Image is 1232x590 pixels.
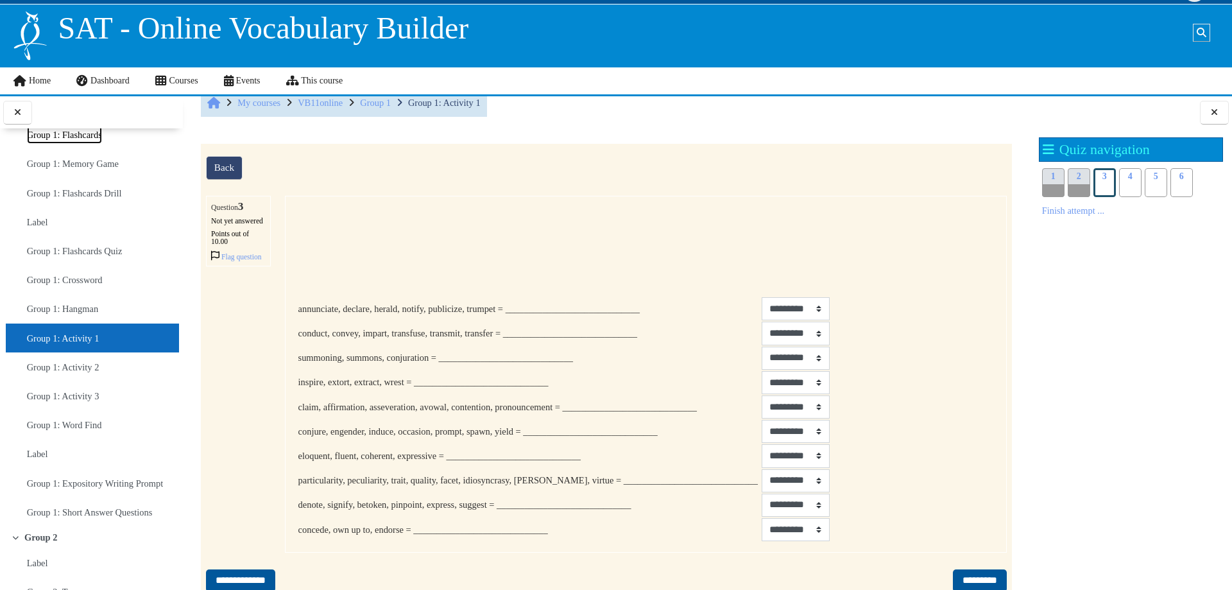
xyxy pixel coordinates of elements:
nav: Site links [12,67,343,94]
a: Courses [142,67,211,94]
a: 5 [1145,168,1167,197]
span: 3 [238,200,244,213]
a: Group 1 [360,98,391,108]
a: Finish attempt ... [1042,205,1220,216]
a: Group 1: Flashcards [27,126,102,144]
td: inspire, extort, extract, wrest = _____________________________ [298,370,759,395]
td: eloquent, fluent, coherent, expressive = _____________________________ [298,444,759,468]
a: 4 [1119,168,1142,197]
section: Blocks [1034,132,1228,242]
a: This course [273,67,356,94]
td: conduct, convey, impart, transfuse, transmit, transfer = _____________________________ [298,321,759,345]
span: Dashboard [90,76,130,85]
a: Group 1: Hangman [27,300,98,318]
span: SAT - Online Vocabulary Builder [58,11,468,45]
h2: Quiz navigation [1043,141,1150,157]
a: Label [27,213,48,231]
a: Group 1: Flashcards Drill [27,184,122,202]
span: Courses [169,76,198,85]
a: Dashboard [64,67,142,94]
img: Logo [12,10,48,62]
a: Group 1: Activity 2 [27,358,99,376]
span: Home [207,103,220,104]
a: 1 [1042,168,1065,197]
td: conjure, engender, induce, occasion, prompt, spawn, yield = _____________________________ [298,419,759,444]
span: Events [235,76,260,85]
a: My courses [237,98,280,108]
a: Events [211,67,273,94]
a: Group 1: Crossword [27,271,103,289]
td: particularity, peculiarity, trait, quality, facet, idiosyncrasy, [PERSON_NAME], virtue = ________... [298,469,759,493]
a: Group 1: Activity 1 [408,98,481,108]
a: 6 [1170,168,1193,197]
a: Group 1: Expository Writing Prompt [27,474,164,492]
a: Group 2 [24,532,57,543]
a: Label [27,445,48,463]
a: Group 1: Memory Game [27,155,119,173]
a: Group 1: Word Find [27,416,102,434]
a: Flagged [211,253,262,261]
div: Points out of 10.00 [211,230,266,245]
span: This course [301,76,343,85]
a: 3 [1093,168,1116,197]
nav: Breadcrumb [201,89,486,116]
td: summoning, summons, conjuration = _____________________________ [298,346,759,370]
a: Label [27,554,48,572]
a: Back [206,156,243,180]
a: 2 [1068,168,1090,197]
a: Group 1: Flashcards Quiz [27,242,123,260]
a: Group 1: Activity 1 [27,329,99,347]
h3: Question [211,201,266,212]
a: Group 1: Short Answer Questions [27,503,153,521]
span: Home [29,76,51,85]
span: Collapse [12,534,20,541]
a: VB11online [298,98,343,108]
div: Not yet answered [211,217,266,225]
td: denote, signify, betoken, pinpoint, express, suggest = _____________________________ [298,493,759,517]
a: Group 1: Activity 3 [27,387,99,405]
td: concede, own up to, endorse = _____________________________ [298,517,759,542]
td: annunciate, declare, herald, notify, publicize, trumpet = _____________________________ [298,297,759,321]
td: claim, affirmation, asseveration, avowal, contention, pronouncement = _____________________________ [298,395,759,419]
